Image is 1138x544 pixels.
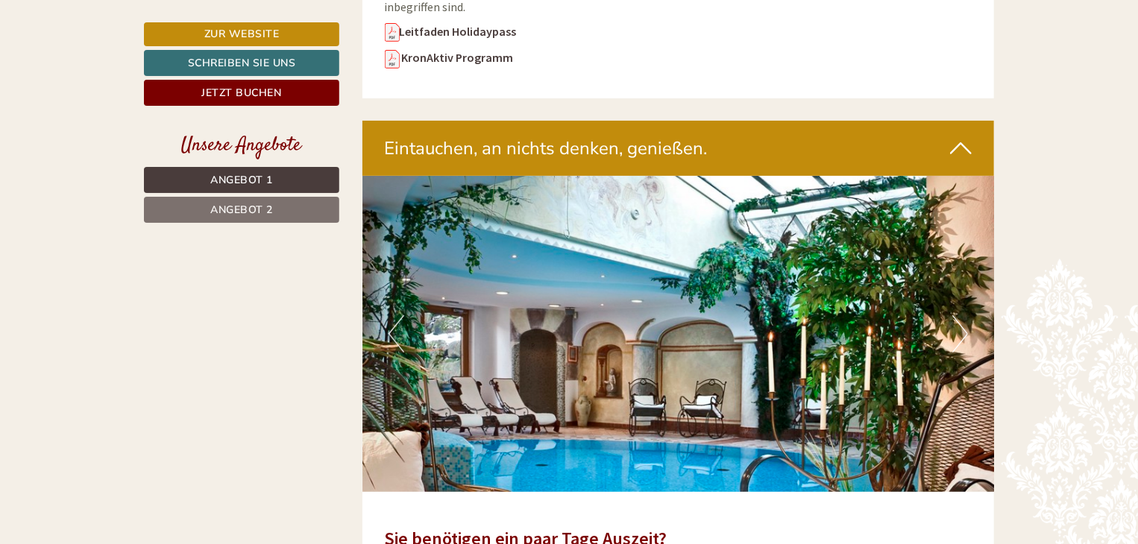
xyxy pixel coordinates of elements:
[144,50,339,76] a: Schreiben Sie uns
[22,43,230,55] div: [GEOGRAPHIC_DATA]
[498,393,588,419] button: Senden
[210,203,273,217] span: Angebot 2
[267,11,321,37] div: [DATE]
[402,50,514,65] a: KronAktiv Programm
[144,22,339,46] a: Zur Website
[144,132,339,159] div: Unsere Angebote
[22,72,230,83] small: 13:07
[11,40,237,86] div: Guten Tag, wie können wir Ihnen helfen?
[952,315,968,352] button: Next
[385,24,517,39] a: Leitfaden Holidaypass
[210,173,273,187] span: Angebot 1
[389,315,404,352] button: Previous
[144,80,339,106] a: Jetzt buchen
[362,121,995,176] div: Eintauchen, an nichts denken, genießen.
